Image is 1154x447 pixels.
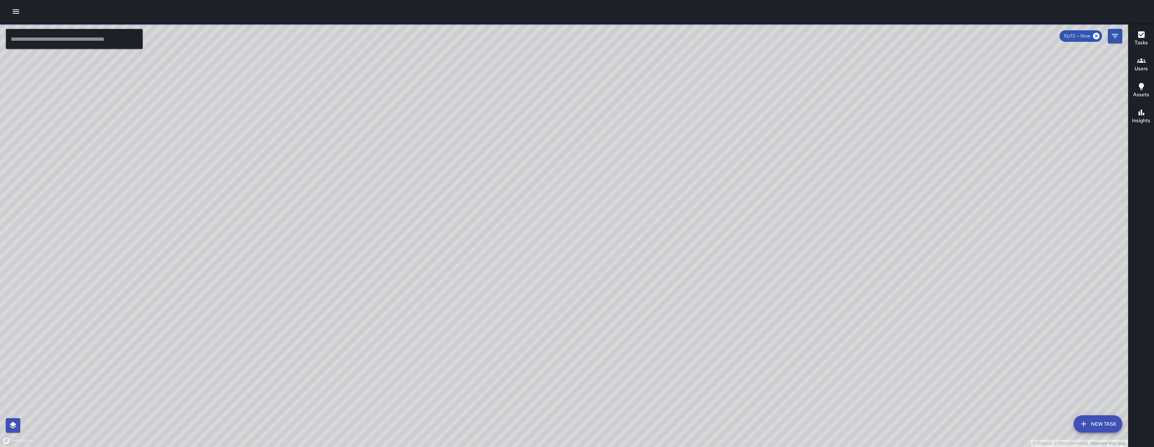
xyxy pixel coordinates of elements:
button: Assets [1128,78,1154,104]
h6: Insights [1132,117,1150,125]
span: 10/13 — Now [1060,32,1094,40]
button: Tasks [1128,26,1154,52]
div: 10/13 — Now [1060,30,1102,42]
button: New Task [1074,415,1122,433]
h6: Assets [1133,91,1149,99]
button: Users [1128,52,1154,78]
button: Filters [1108,29,1122,43]
h6: Users [1135,65,1148,73]
button: Insights [1128,104,1154,130]
h6: Tasks [1135,39,1148,47]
